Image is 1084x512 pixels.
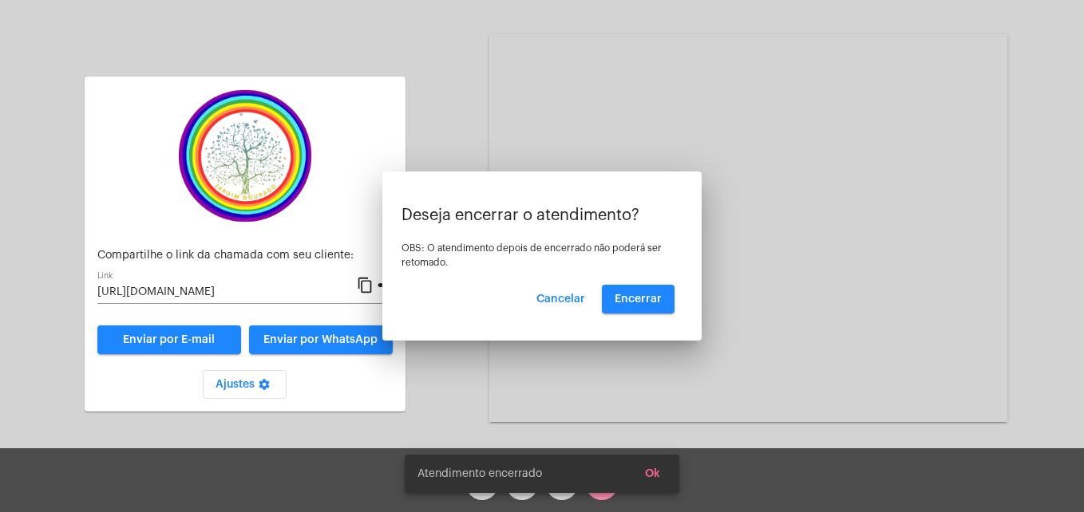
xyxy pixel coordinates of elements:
span: Enviar por E-mail [123,334,215,345]
mat-icon: settings [255,378,274,397]
mat-icon: share [376,276,393,295]
span: Encerrar [615,293,662,305]
span: Atendimento encerrado [417,466,542,482]
span: Cancelar [536,293,585,305]
span: Enviar por WhatsApp [263,334,378,345]
img: c337f8d0-2252-6d55-8527-ab50248c0d14.png [165,89,325,223]
p: Compartilhe o link da chamada com seu cliente: [97,250,393,262]
span: OBS: O atendimento depois de encerrado não poderá ser retomado. [402,243,662,267]
span: Ajustes [216,379,274,390]
button: Cancelar [524,285,598,313]
mat-icon: content_copy [357,276,374,295]
span: Ok [645,468,660,479]
p: Deseja encerrar o atendimento? [402,207,682,224]
button: Encerrar [602,285,675,313]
